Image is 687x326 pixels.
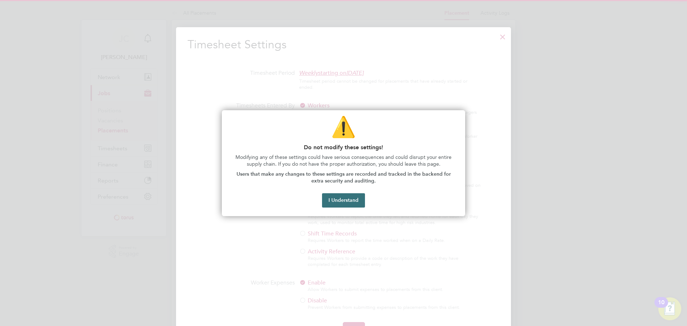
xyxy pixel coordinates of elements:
[322,193,365,208] button: I Understand
[230,113,457,141] p: ⚠️
[222,110,465,216] div: Do not modify these settings!
[237,171,452,184] strong: Users that make any changes to these settings are recorded and tracked in the backend for extra s...
[230,154,457,168] p: Modifying any of these settings could have serious consequences and could disrupt your entire sup...
[230,144,457,151] p: Do not modify these settings!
